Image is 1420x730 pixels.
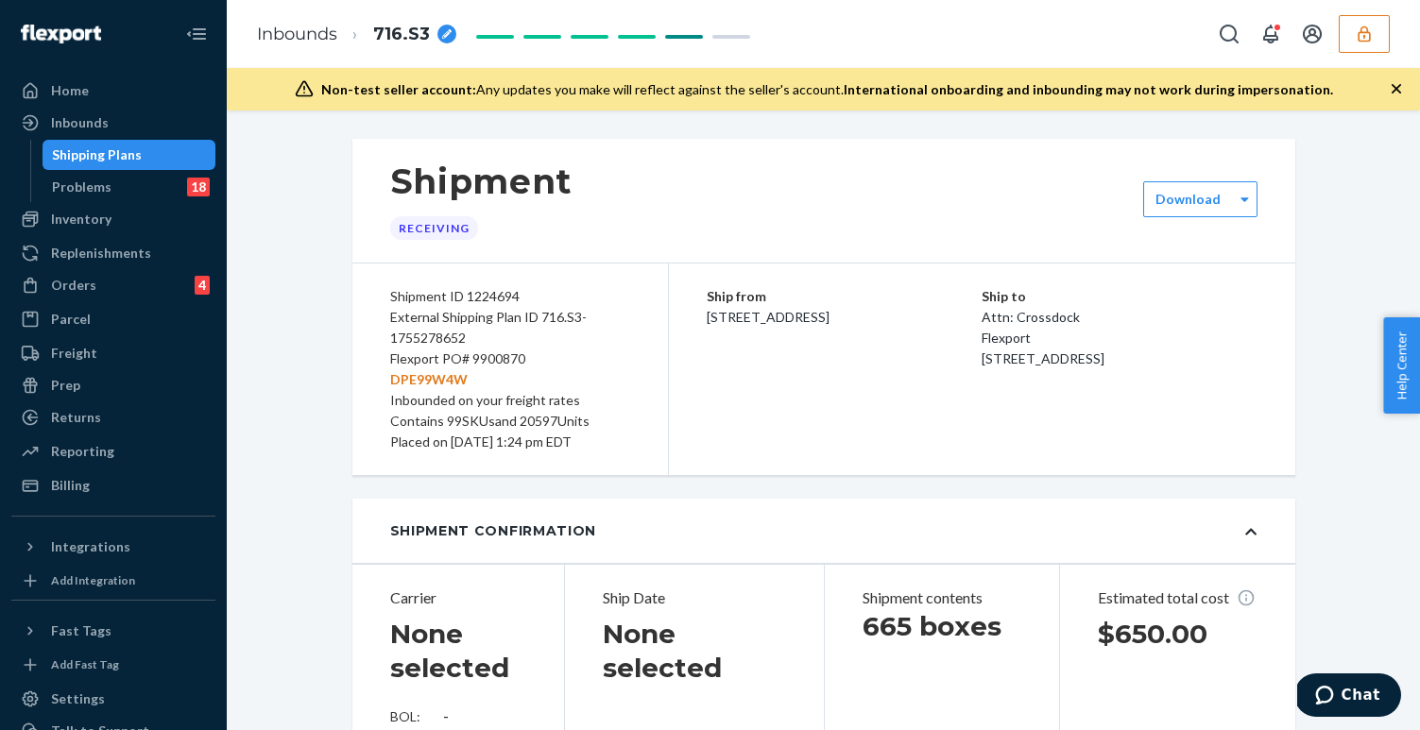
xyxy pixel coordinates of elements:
[11,402,215,433] a: Returns
[51,689,105,708] div: Settings
[1252,15,1290,53] button: Open notifications
[373,23,430,47] span: 716.S3
[51,376,80,395] div: Prep
[863,587,1022,609] p: Shipment contents
[43,140,216,170] a: Shipping Plans
[11,532,215,562] button: Integrations
[11,436,215,467] a: Reporting
[11,338,215,368] a: Freight
[51,476,90,495] div: Billing
[51,537,130,556] div: Integrations
[11,616,215,646] button: Fast Tags
[390,307,630,348] div: External Shipping Plan ID 716.S3-1755278652
[390,216,478,240] div: Receiving
[11,238,215,268] a: Replenishments
[52,145,142,164] div: Shipping Plans
[11,204,215,234] a: Inventory
[51,113,109,132] div: Inbounds
[603,617,785,685] h1: None selected
[390,432,630,452] div: Placed on [DATE] 1:24 pm EDT
[982,307,1257,328] p: Attn: Crossdock
[11,684,215,714] a: Settings
[187,178,210,196] div: 18
[195,276,210,295] div: 4
[11,470,215,501] a: Billing
[21,25,101,43] img: Flexport logo
[390,390,630,411] div: Inbounded on your freight rates
[1297,673,1401,721] iframe: Opens a widget where you can chat to one of our agents
[982,350,1104,366] span: [STREET_ADDRESS]
[51,621,111,640] div: Fast Tags
[321,80,1333,99] div: Any updates you make will reflect against the seller's account.
[443,707,449,726] div: -
[51,276,96,295] div: Orders
[390,617,527,685] h1: None selected
[257,24,337,44] a: Inbounds
[863,609,1022,643] h1: 665 boxes
[707,286,983,307] p: Ship from
[11,569,215,592] a: Add Integration
[390,411,630,432] div: Contains 99 SKUs and 20597 Units
[390,369,630,390] p: DPE99W4W
[51,310,91,329] div: Parcel
[390,707,527,726] div: BOL:
[707,309,830,325] span: [STREET_ADDRESS]
[1098,587,1257,609] p: Estimated total cost
[390,521,597,540] div: Shipment Confirmation
[51,572,135,588] div: Add Integration
[11,370,215,400] a: Prep
[390,587,527,609] p: Carrier
[1155,190,1221,209] label: Download
[390,161,573,201] h1: Shipment
[390,348,630,390] div: Flexport PO# 9900870
[43,172,216,202] a: Problems18
[1098,617,1257,651] h1: $650.00
[178,15,215,53] button: Close Navigation
[11,304,215,334] a: Parcel
[982,328,1257,348] p: Flexport
[1293,15,1331,53] button: Open account menu
[51,244,151,263] div: Replenishments
[51,210,111,229] div: Inventory
[52,178,111,196] div: Problems
[603,587,785,609] p: Ship Date
[11,108,215,138] a: Inbounds
[321,81,476,97] span: Non-test seller account:
[11,76,215,106] a: Home
[982,286,1257,307] p: Ship to
[51,344,97,363] div: Freight
[1383,317,1420,414] button: Help Center
[51,656,119,672] div: Add Fast Tag
[51,408,101,427] div: Returns
[51,442,114,461] div: Reporting
[11,270,215,300] a: Orders4
[51,81,89,100] div: Home
[11,654,215,676] a: Add Fast Tag
[242,7,471,62] ol: breadcrumbs
[390,286,630,307] div: Shipment ID 1224694
[844,81,1333,97] span: International onboarding and inbounding may not work during impersonation.
[1210,15,1248,53] button: Open Search Box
